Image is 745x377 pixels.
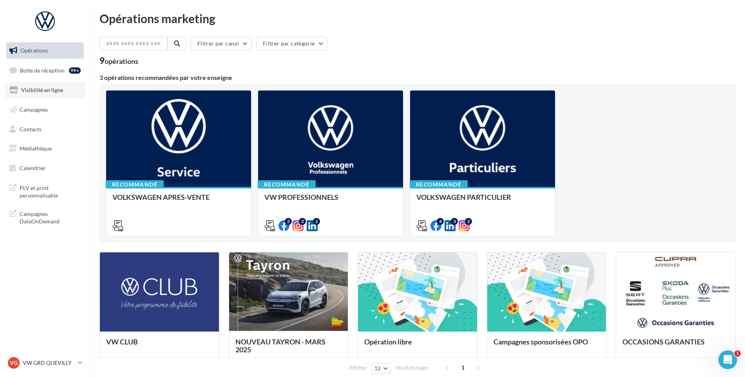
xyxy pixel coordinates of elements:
span: 1 [457,361,469,374]
a: Visibilité en ligne [5,82,85,98]
a: Contacts [5,121,85,138]
div: Recommandé [410,180,468,189]
div: 99+ [69,67,81,74]
div: 9 [99,56,138,65]
div: 3 [451,218,458,225]
a: Boîte de réception99+ [5,62,85,79]
span: VOLKSWAGEN PARTICULIER [416,193,511,201]
a: Médiathèque [5,140,85,157]
div: 2 [285,218,292,225]
iframe: Intercom live chat [718,350,737,369]
span: résultats/page [395,364,428,372]
div: Recommandé [106,180,164,189]
span: Opération libre [364,337,412,346]
span: VW CLUB [106,337,138,346]
a: Opérations [5,42,85,59]
a: Campagnes DataOnDemand [5,205,85,228]
a: Calendrier [5,160,85,176]
span: 12 [374,365,381,372]
span: Campagnes sponsorisées OPO [494,337,588,346]
div: Recommandé [258,180,316,189]
div: 3 opérations recommandées par votre enseigne [99,74,736,81]
div: Opérations marketing [99,13,736,24]
span: Campagnes [20,106,48,113]
span: VOLKSWAGEN APRES-VENTE [112,193,210,201]
span: OCCASIONS GARANTIES [622,337,705,346]
span: Visibilité en ligne [21,87,63,93]
span: Afficher [349,364,367,372]
span: Opérations [20,47,48,54]
div: 2 [299,218,306,225]
a: VG VW GRD QUEVILLY [6,355,84,370]
div: 4 [437,218,444,225]
span: Médiathèque [20,145,52,152]
span: 1 [734,350,741,357]
button: Filtrer par catégorie [256,37,327,50]
p: VW GRD QUEVILLY [23,359,75,367]
span: PLV et print personnalisable [20,183,81,199]
a: Campagnes [5,101,85,118]
span: Campagnes DataOnDemand [20,208,81,225]
a: PLV et print personnalisable [5,179,85,203]
span: VG [10,359,18,367]
span: Calendrier [20,165,46,171]
span: VW PROFESSIONNELS [264,193,338,201]
button: Filtrer par canal [191,37,252,50]
span: NOUVEAU TAYRON - MARS 2025 [235,337,325,354]
span: Contacts [20,125,42,132]
button: 12 [371,363,391,374]
div: 2 [313,218,320,225]
span: Boîte de réception [20,67,65,73]
div: 2 [465,218,472,225]
div: opérations [105,58,138,65]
